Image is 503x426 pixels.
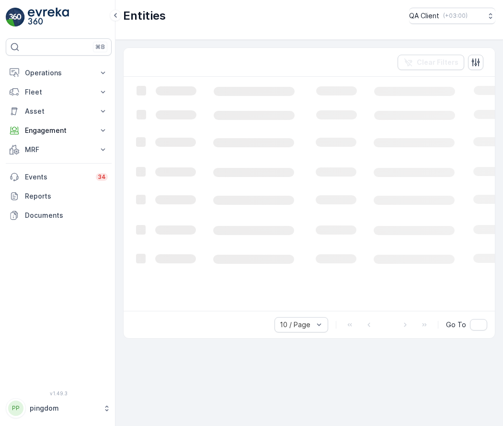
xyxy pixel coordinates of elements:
[123,8,166,24] p: Entities
[6,390,112,396] span: v 1.49.3
[8,401,23,416] div: PP
[409,11,439,21] p: QA Client
[417,58,458,67] p: Clear Filters
[6,206,112,225] a: Documents
[28,8,69,27] img: logo_light-DOdMpM7g.png
[6,121,112,140] button: Engagement
[30,403,98,413] p: pingdom
[6,187,112,206] a: Reports
[443,12,468,20] p: ( +03:00 )
[446,320,466,330] span: Go To
[6,83,112,102] button: Fleet
[6,398,112,418] button: PPpingdom
[409,8,495,24] button: QA Client(+03:00)
[6,167,112,187] a: Events34
[25,191,108,201] p: Reports
[25,126,92,135] p: Engagement
[6,140,112,159] button: MRF
[398,55,464,70] button: Clear Filters
[25,68,92,78] p: Operations
[25,211,108,220] p: Documents
[6,102,112,121] button: Asset
[6,63,112,83] button: Operations
[98,173,106,181] p: 34
[25,145,92,154] p: MRF
[25,106,92,116] p: Asset
[25,87,92,97] p: Fleet
[95,43,105,51] p: ⌘B
[25,172,90,182] p: Events
[6,8,25,27] img: logo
